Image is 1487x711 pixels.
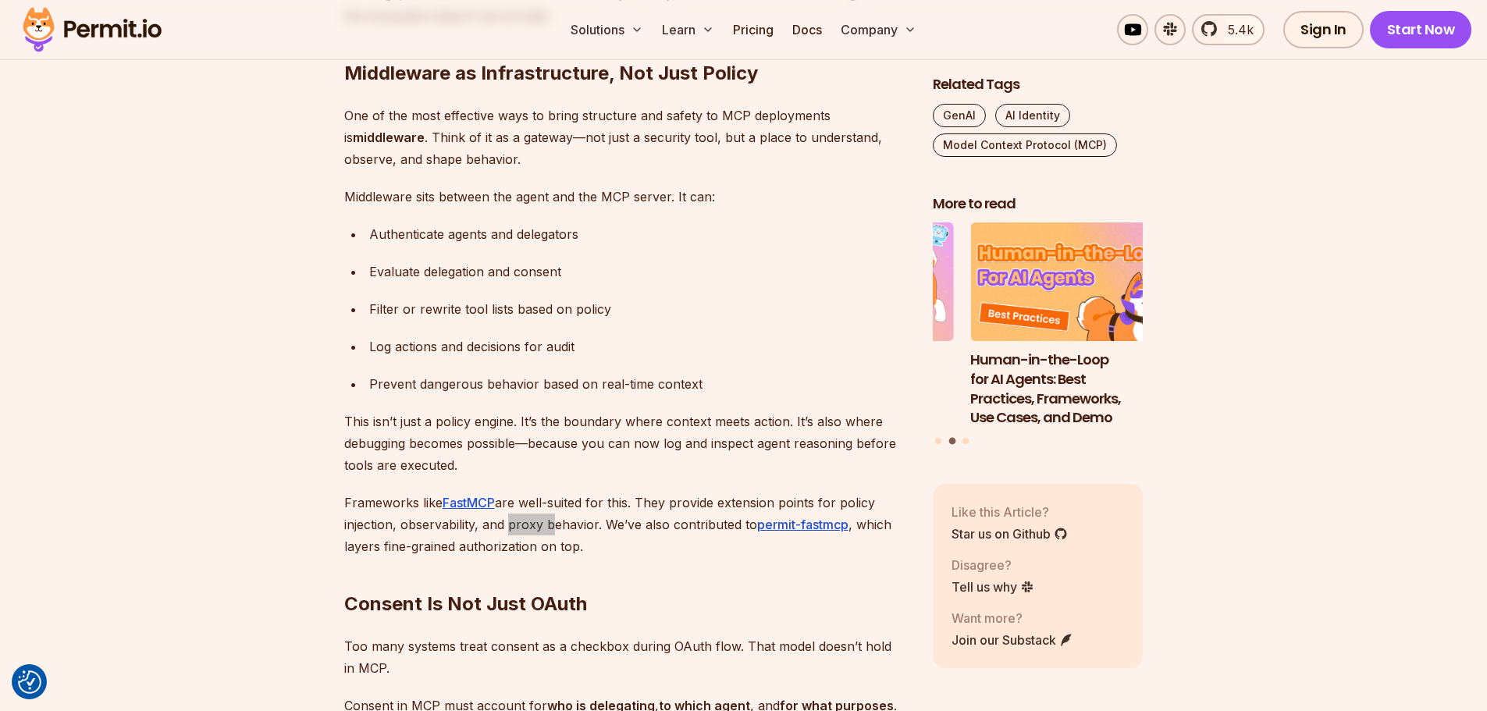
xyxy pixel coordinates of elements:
[948,438,955,445] button: Go to slide 2
[344,411,908,476] p: This isn’t just a policy engine. It’s the boundary where context meets action. It’s also where de...
[344,529,908,617] h2: Consent Is Not Just OAuth
[952,556,1034,574] p: Disagree?
[656,14,720,45] button: Learn
[369,223,908,245] div: Authenticate agents and delegators
[16,3,169,56] img: Permit logo
[935,438,941,444] button: Go to slide 1
[369,336,908,357] div: Log actions and decisions for audit
[743,223,954,428] a: Why JWTs Can’t Handle AI Agent AccessWhy JWTs Can’t Handle AI Agent Access
[952,609,1073,627] p: Want more?
[970,350,1181,428] h3: Human-in-the-Loop for AI Agents: Best Practices, Frameworks, Use Cases, and Demo
[743,350,954,389] h3: Why JWTs Can’t Handle AI Agent Access
[344,492,908,557] p: Frameworks like are well-suited for this. They provide extension points for policy injection, obs...
[18,670,41,694] button: Consent Preferences
[564,14,649,45] button: Solutions
[344,105,908,170] p: One of the most effective ways to bring structure and safety to MCP deployments is . Think of it ...
[369,261,908,283] div: Evaluate delegation and consent
[995,104,1070,127] a: AI Identity
[1218,20,1254,39] span: 5.4k
[1283,11,1364,48] a: Sign In
[952,503,1068,521] p: Like this Article?
[743,223,954,428] li: 1 of 3
[18,670,41,694] img: Revisit consent button
[344,635,908,679] p: Too many systems treat consent as a checkbox during OAuth flow. That model doesn’t hold in MCP.
[369,373,908,395] div: Prevent dangerous behavior based on real-time context
[952,631,1073,649] a: Join our Substack
[962,438,969,444] button: Go to slide 3
[1192,14,1265,45] a: 5.4k
[727,14,780,45] a: Pricing
[757,517,848,532] a: permit-fastmcp
[933,75,1144,94] h2: Related Tags
[970,223,1181,428] li: 2 of 3
[344,186,908,208] p: Middleware sits between the agent and the MCP server. It can:
[786,14,828,45] a: Docs
[933,194,1144,214] h2: More to read
[369,298,908,320] div: Filter or rewrite tool lists based on policy
[1370,11,1472,48] a: Start Now
[952,524,1068,543] a: Star us on Github
[970,223,1181,342] img: Human-in-the-Loop for AI Agents: Best Practices, Frameworks, Use Cases, and Demo
[933,133,1117,157] a: Model Context Protocol (MCP)
[443,495,495,510] a: FastMCP
[952,578,1034,596] a: Tell us why
[834,14,923,45] button: Company
[933,223,1144,447] div: Posts
[353,130,425,145] strong: middleware
[933,104,986,127] a: GenAI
